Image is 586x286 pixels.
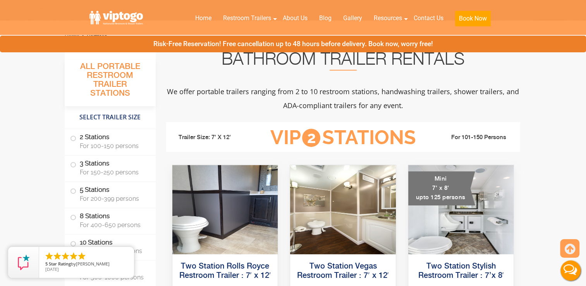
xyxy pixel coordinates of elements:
[189,10,217,27] a: Home
[277,10,313,27] a: About Us
[179,262,271,280] a: Two Station Rolls Royce Restroom Trailer : 7′ x 12′
[69,252,78,261] li: 
[172,126,258,149] li: Trailer Size: 7' X 12'
[53,252,62,261] li: 
[297,262,389,280] a: Two Station Vegas Restroom Trailer : 7′ x 12′
[80,221,146,229] span: For 400-650 persons
[45,261,48,267] span: 5
[428,133,515,142] li: For 101-150 Persons
[77,252,86,261] li: 
[70,129,150,153] label: 2 Stations
[258,127,428,148] h3: VIP Stations
[49,261,71,267] span: Star Rating
[80,142,146,150] span: For 100-150 persons
[455,11,491,26] button: Book Now
[70,155,150,179] label: 3 Stations
[408,10,449,27] a: Contact Us
[217,10,277,27] a: Restroom Trailers
[418,262,504,280] a: Two Station Stylish Restroom Trailer : 7’x 8′
[65,110,156,125] h4: Select Trailer Size
[290,165,396,254] img: Side view of two station restroom trailer with separate doors for males and females
[45,262,128,267] span: by
[16,255,31,270] img: Review Rating
[45,252,54,261] li: 
[166,52,520,71] h2: Bathroom Trailer Rentals
[45,266,59,272] span: [DATE]
[70,208,150,232] label: 8 Stations
[302,129,320,147] span: 2
[80,195,146,202] span: For 200-399 persons
[80,169,146,176] span: For 150-250 persons
[70,182,150,206] label: 5 Stations
[65,60,156,106] h3: All Portable Restroom Trailer Stations
[408,165,514,254] img: A mini restroom trailer with two separate stations and separate doors for males and females
[368,10,408,27] a: Resources
[172,165,278,254] img: Side view of two station restroom trailer with separate doors for males and females
[70,234,150,258] label: 10 Stations
[408,171,475,205] div: Mini 7' x 8' upto 125 persons
[337,10,368,27] a: Gallery
[449,10,497,31] a: Book Now
[166,84,520,112] p: We offer portable trailers ranging from 2 to 10 restroom stations, handwashing trailers, shower t...
[76,261,110,267] span: [PERSON_NAME]
[313,10,337,27] a: Blog
[61,252,70,261] li: 
[555,255,586,286] button: Live Chat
